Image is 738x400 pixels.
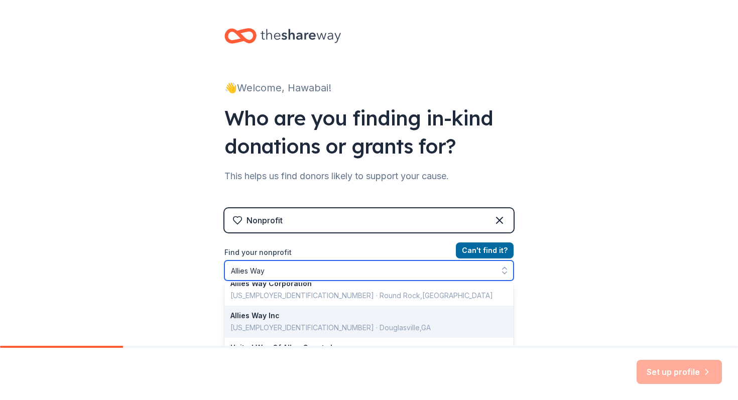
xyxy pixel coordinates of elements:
div: Allies Way Inc [230,310,496,322]
div: United Way Of Allen County Inc [230,342,496,354]
div: Allies Way Corporation [230,278,496,290]
div: [US_EMPLOYER_IDENTIFICATION_NUMBER] · Round Rock , [GEOGRAPHIC_DATA] [230,290,496,302]
input: Search by name, EIN, or city [224,260,514,281]
div: [US_EMPLOYER_IDENTIFICATION_NUMBER] · Douglasville , GA [230,322,496,334]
